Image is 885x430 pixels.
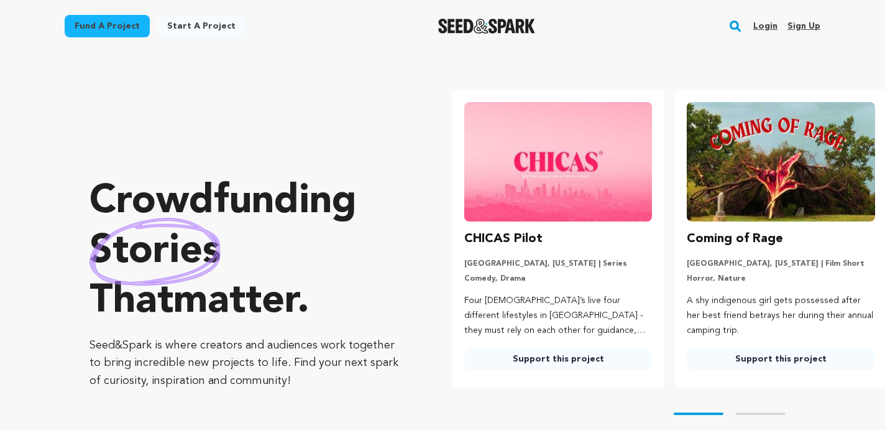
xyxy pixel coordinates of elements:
img: hand sketched image [89,218,221,286]
h3: Coming of Rage [687,229,783,249]
h3: CHICAS Pilot [464,229,543,249]
img: CHICAS Pilot image [464,102,653,222]
a: Support this project [687,348,875,370]
a: Seed&Spark Homepage [438,19,536,34]
p: Seed&Spark is where creators and audiences work together to bring incredible new projects to life... [89,337,402,390]
p: Crowdfunding that . [89,177,402,327]
a: Fund a project [65,15,150,37]
a: Support this project [464,348,653,370]
p: Horror, Nature [687,274,875,284]
a: Start a project [157,15,245,37]
span: matter [173,282,297,322]
img: Seed&Spark Logo Dark Mode [438,19,536,34]
img: Coming of Rage image [687,102,875,222]
p: [GEOGRAPHIC_DATA], [US_STATE] | Film Short [687,259,875,269]
p: Comedy, Drama [464,274,653,284]
a: Sign up [787,16,820,36]
p: [GEOGRAPHIC_DATA], [US_STATE] | Series [464,259,653,269]
a: Login [753,16,777,36]
p: A shy indigenous girl gets possessed after her best friend betrays her during their annual campin... [687,294,875,338]
p: Four [DEMOGRAPHIC_DATA]’s live four different lifestyles in [GEOGRAPHIC_DATA] - they must rely on... [464,294,653,338]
